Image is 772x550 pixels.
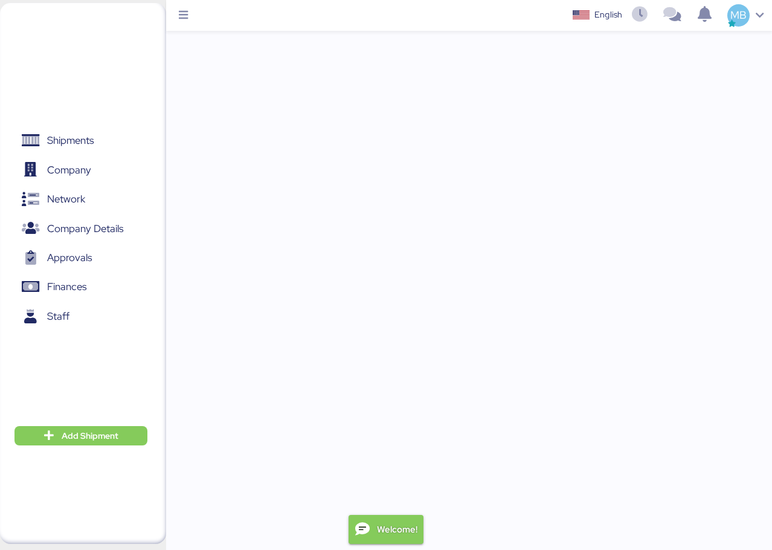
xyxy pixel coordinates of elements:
[594,8,622,21] div: English
[8,127,148,155] a: Shipments
[8,303,148,331] a: Staff
[47,308,69,325] span: Staff
[47,220,123,238] span: Company Details
[47,132,94,149] span: Shipments
[730,7,747,23] span: MB
[47,190,85,208] span: Network
[8,244,148,272] a: Approvals
[8,186,148,213] a: Network
[8,156,148,184] a: Company
[47,161,91,179] span: Company
[377,518,417,541] div: Welcome!
[14,426,147,445] button: Add Shipment
[8,215,148,242] a: Company Details
[173,5,194,26] button: Menu
[8,273,148,301] a: Finances
[47,278,86,296] span: Finances
[62,429,118,443] span: Add Shipment
[47,249,92,267] span: Approvals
